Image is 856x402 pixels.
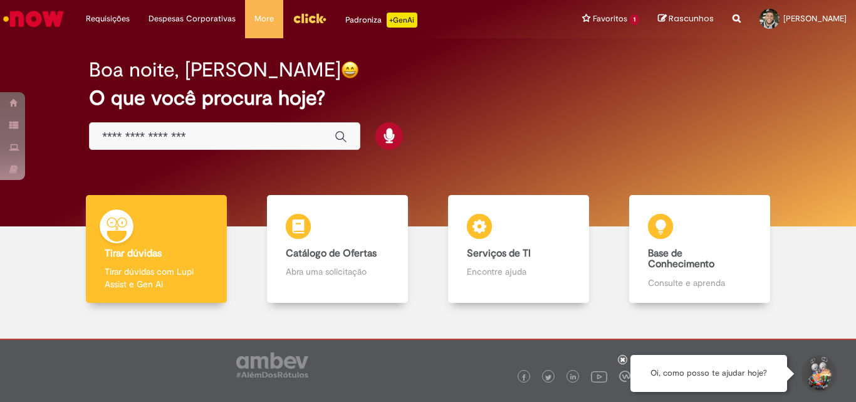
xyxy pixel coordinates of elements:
img: logo_footer_twitter.png [545,374,551,381]
p: Consulte e aprenda [648,277,751,289]
div: Padroniza [345,13,417,28]
b: Base de Conhecimento [648,247,714,271]
p: Encontre ajuda [467,265,570,278]
b: Tirar dúvidas [105,247,162,260]
a: Serviços de TI Encontre ajuda [428,195,609,304]
h2: Boa noite, [PERSON_NAME] [89,59,341,81]
a: Base de Conhecimento Consulte e aprenda [609,195,790,304]
img: logo_footer_ambev_rotulo_gray.png [236,352,308,378]
img: logo_footer_facebook.png [521,374,527,381]
a: Tirar dúvidas Tirar dúvidas com Lupi Assist e Gen Ai [66,195,247,304]
span: Rascunhos [669,13,714,24]
span: Requisições [86,13,130,25]
p: +GenAi [387,13,417,28]
a: Catálogo de Ofertas Abra uma solicitação [247,195,428,304]
span: Favoritos [593,13,627,25]
span: Despesas Corporativas [149,13,236,25]
img: happy-face.png [341,61,359,79]
p: Tirar dúvidas com Lupi Assist e Gen Ai [105,265,207,290]
img: click_logo_yellow_360x200.png [293,9,326,28]
img: ServiceNow [1,6,66,31]
span: 1 [630,14,639,25]
p: Abra uma solicitação [286,265,389,278]
div: Oi, como posso te ajudar hoje? [630,355,787,392]
img: logo_footer_linkedin.png [570,374,577,381]
b: Serviços de TI [467,247,531,260]
span: More [254,13,274,25]
b: Catálogo de Ofertas [286,247,377,260]
h2: O que você procura hoje? [89,87,767,109]
img: logo_footer_youtube.png [591,368,607,384]
a: Rascunhos [658,13,714,25]
img: logo_footer_workplace.png [619,371,630,382]
button: Iniciar Conversa de Suporte [800,355,837,393]
span: [PERSON_NAME] [783,13,847,24]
